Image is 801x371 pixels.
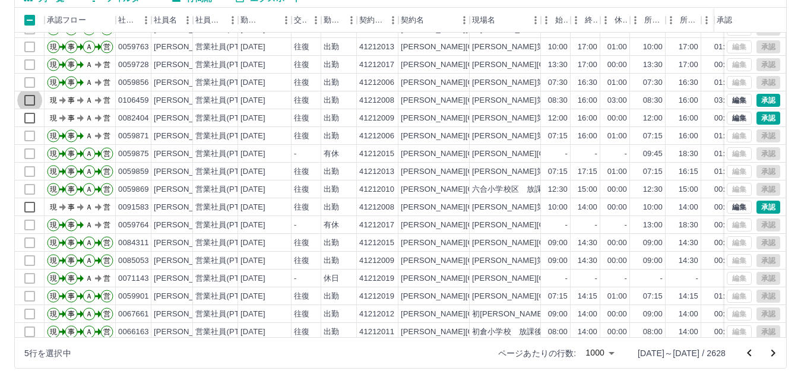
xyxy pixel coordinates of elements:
[238,8,292,33] div: 勤務日
[679,77,698,88] div: 16:30
[359,166,394,177] div: 41212013
[472,148,701,160] div: [PERSON_NAME][GEOGRAPHIC_DATA] 第2放課後児童クラブ
[472,184,589,195] div: 六合小学校区 放課後児童クラブ
[472,59,701,71] div: [PERSON_NAME][GEOGRAPHIC_DATA]第3 放課後児童クラブ
[103,167,110,176] text: 営
[294,95,309,106] div: 往復
[643,166,663,177] div: 07:15
[679,237,698,249] div: 14:30
[68,78,75,87] text: 事
[455,11,473,29] button: メニュー
[643,42,663,53] div: 10:00
[103,221,110,229] text: 営
[401,113,547,124] div: [PERSON_NAME][GEOGRAPHIC_DATA]
[643,148,663,160] div: 09:45
[607,77,627,88] div: 01:00
[154,8,177,33] div: 社員名
[717,8,732,33] div: 承認
[357,8,398,33] div: 契約コード
[154,255,219,267] div: [PERSON_NAME]
[578,255,597,267] div: 14:30
[714,166,734,177] div: 01:00
[118,255,149,267] div: 0085053
[103,61,110,69] text: 営
[261,12,277,28] button: ソート
[727,112,752,125] button: 編集
[68,256,75,265] text: 事
[578,237,597,249] div: 14:30
[154,273,219,284] div: [PERSON_NAME]
[343,11,360,29] button: メニュー
[398,8,470,33] div: 契約名
[643,131,663,142] div: 07:15
[324,255,339,267] div: 出勤
[571,8,600,33] div: 終業
[193,8,238,33] div: 社員区分
[607,131,627,142] div: 01:00
[103,43,110,51] text: 営
[240,8,261,33] div: 勤務日
[195,148,258,160] div: 営業社員(PT契約)
[240,42,265,53] div: [DATE]
[86,167,93,176] text: Ａ
[578,166,597,177] div: 17:15
[679,255,698,267] div: 14:30
[195,95,258,106] div: 営業社員(PT契約)
[643,77,663,88] div: 07:30
[195,42,258,53] div: 営業社員(PT契約)
[294,220,296,231] div: -
[565,220,568,231] div: -
[154,220,219,231] div: [PERSON_NAME]
[292,8,321,33] div: 交通費
[154,131,219,142] div: [PERSON_NAME]
[578,131,597,142] div: 16:00
[68,114,75,122] text: 事
[103,96,110,104] text: 営
[103,132,110,140] text: 営
[679,95,698,106] div: 16:00
[548,113,568,124] div: 12:00
[50,61,57,69] text: 現
[50,167,57,176] text: 現
[294,148,296,160] div: -
[195,59,258,71] div: 営業社員(PT契約)
[607,95,627,106] div: 03:00
[86,114,93,122] text: Ａ
[714,113,734,124] div: 00:00
[324,131,339,142] div: 出勤
[548,237,568,249] div: 09:00
[68,132,75,140] text: 事
[643,237,663,249] div: 09:00
[195,8,224,33] div: 社員区分
[714,148,734,160] div: 01:00
[195,131,258,142] div: 営業社員(PT契約)
[103,256,110,265] text: 営
[401,95,547,106] div: [PERSON_NAME][GEOGRAPHIC_DATA]
[68,185,75,194] text: 事
[666,8,701,33] div: 所定終業
[324,42,339,53] div: 出勤
[179,11,197,29] button: メニュー
[118,166,149,177] div: 0059859
[359,202,394,213] div: 41212008
[472,237,701,249] div: [PERSON_NAME][GEOGRAPHIC_DATA] 第2放課後児童クラブ
[585,8,598,33] div: 終業
[548,42,568,53] div: 10:00
[625,148,627,160] div: -
[294,59,309,71] div: 往復
[643,202,663,213] div: 10:00
[595,148,597,160] div: -
[240,166,265,177] div: [DATE]
[359,42,394,53] div: 41212013
[68,150,75,158] text: 事
[607,113,627,124] div: 00:00
[240,237,265,249] div: [DATE]
[714,202,734,213] div: 00:00
[47,8,86,33] div: 承認フロー
[240,184,265,195] div: [DATE]
[224,11,242,29] button: メニュー
[294,8,307,33] div: 交通費
[195,237,258,249] div: 営業社員(PT契約)
[714,77,734,88] div: 01:00
[68,96,75,104] text: 事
